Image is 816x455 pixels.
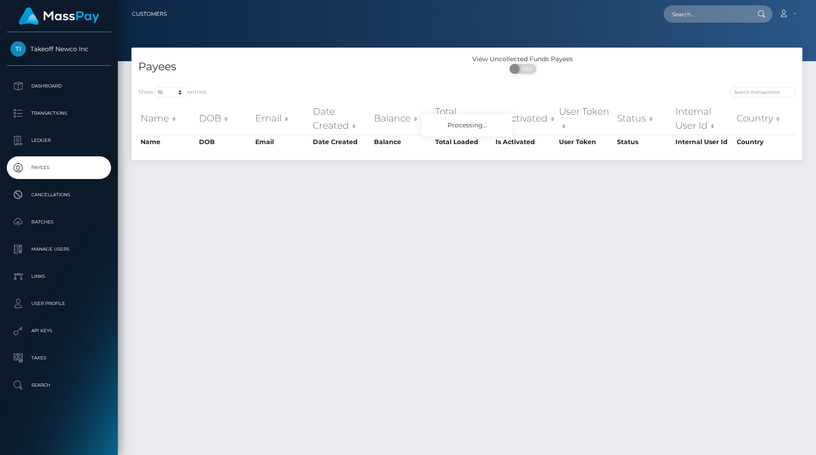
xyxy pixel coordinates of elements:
th: DOB [197,135,253,149]
th: Internal User Id [673,135,734,149]
th: User Token [557,102,615,135]
p: Dashboard [10,79,107,93]
p: Cancellations [10,188,107,202]
a: API Keys [7,319,111,342]
img: Takeoff Newco Inc [10,41,26,57]
a: Manage Users [7,238,111,261]
th: Is Activated [493,135,557,149]
p: User Profile [10,297,107,310]
p: Batches [10,215,107,229]
label: Show entries [138,87,206,97]
th: Name [138,135,197,149]
input: Search... [664,5,749,23]
span: Takeoff Newco Inc [7,45,111,53]
th: Date Created [311,102,372,135]
p: Payees [10,161,107,174]
a: Taxes [7,347,111,369]
th: Internal User Id [673,102,734,135]
p: Links [10,270,107,283]
th: Date Created [311,135,372,149]
input: Search transactions [730,87,796,97]
th: Name [138,102,197,135]
th: Email [253,102,311,135]
th: Email [253,135,311,149]
a: Transactions [7,102,111,125]
p: Transactions [10,106,107,120]
th: User Token [557,135,615,149]
th: Total Loaded [433,135,494,149]
h4: Payees [138,59,460,75]
a: Dashboard [7,75,111,97]
th: Country [734,102,796,135]
th: Status [615,135,673,149]
img: MassPay Logo [19,7,99,25]
a: Search [7,374,111,397]
p: API Keys [10,324,107,338]
th: DOB [197,102,253,135]
th: Status [615,102,673,135]
a: User Profile [7,292,111,315]
select: Showentries [154,87,188,97]
p: Taxes [10,351,107,365]
th: Country [734,135,796,149]
th: Is Activated [493,102,557,135]
th: Balance [372,102,433,135]
p: Search [10,378,107,392]
a: Cancellations [7,184,111,206]
th: Balance [372,135,433,149]
a: Links [7,265,111,288]
p: Manage Users [10,242,107,256]
th: Total Loaded [433,102,494,135]
a: Batches [7,211,111,233]
span: OFF [515,64,537,74]
p: Ledger [10,134,107,147]
div: View Uncollected Funds Payees [467,54,579,64]
div: Processing... [422,114,512,136]
a: Ledger [7,129,111,152]
a: Customers [132,5,167,24]
a: Payees [7,156,111,179]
